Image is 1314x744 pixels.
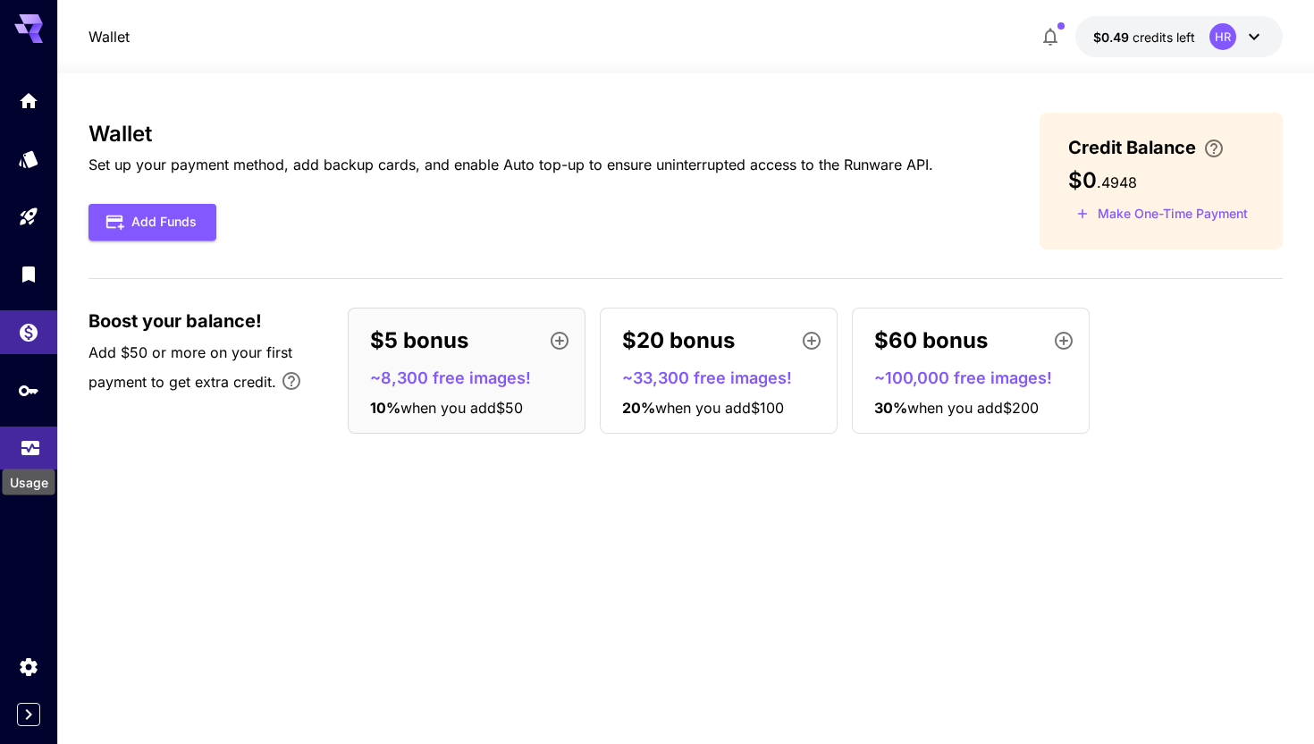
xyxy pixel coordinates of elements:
span: . 4948 [1097,173,1137,191]
span: 30 % [874,399,907,417]
span: when you add $50 [400,399,523,417]
span: 20 % [622,399,655,417]
nav: breadcrumb [88,26,130,47]
span: Add $50 or more on your first payment to get extra credit. [88,343,292,391]
span: Boost your balance! [88,308,262,334]
button: Bonus applies only to your first payment, up to 30% on the first $1,000. [274,363,309,399]
button: $0.4948HR [1075,16,1283,57]
button: Expand sidebar [17,703,40,726]
div: Settings [18,655,39,678]
span: 10 % [370,399,400,417]
span: $0.49 [1093,30,1133,45]
div: HR [1209,23,1236,50]
div: Playground [18,206,39,228]
div: Usage [20,431,41,453]
a: Wallet [88,26,130,47]
p: ~8,300 free images! [370,366,577,390]
p: $5 bonus [370,325,468,357]
span: when you add $200 [907,399,1039,417]
h3: Wallet [88,122,933,147]
span: Credit Balance [1068,134,1196,161]
button: Enter your card details and choose an Auto top-up amount to avoid service interruptions. We'll au... [1196,138,1232,159]
div: Home [18,89,39,112]
p: ~33,300 free images! [622,366,830,390]
p: ~100,000 free images! [874,366,1082,390]
span: credits left [1133,30,1195,45]
div: $0.4948 [1093,28,1195,46]
span: $0 [1068,167,1097,193]
div: Library [18,263,39,285]
p: $20 bonus [622,325,735,357]
button: Add Funds [88,204,216,241]
button: Make a one-time, non-recurring payment [1068,200,1256,228]
p: $60 bonus [874,325,988,357]
p: Set up your payment method, add backup cards, and enable Auto top-up to ensure uninterrupted acce... [88,154,933,175]
div: Usage [3,469,55,495]
div: Models [18,148,39,170]
span: when you add $100 [655,399,784,417]
div: Wallet [18,316,39,338]
div: API Keys [18,379,39,402]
